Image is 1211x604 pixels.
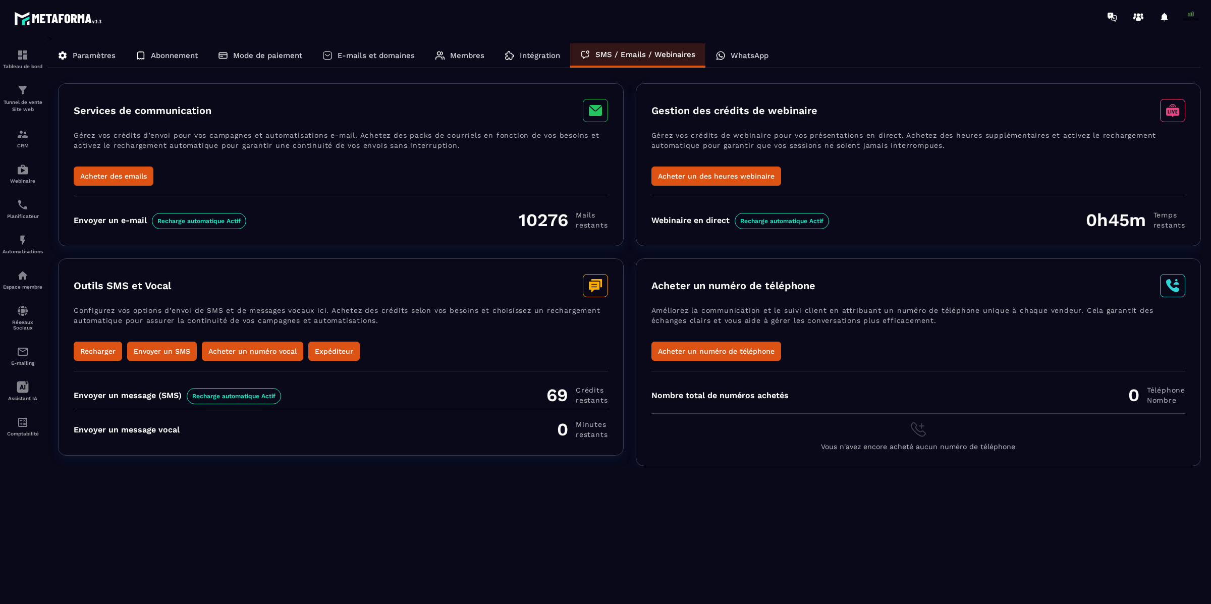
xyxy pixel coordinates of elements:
[3,409,43,444] a: accountantaccountantComptabilité
[651,104,817,117] h3: Gestion des crédits de webinaire
[3,373,43,409] a: Assistant IA
[576,385,608,395] span: Crédits
[595,50,695,59] p: SMS / Emails / Webinaires
[576,220,608,230] span: restants
[17,199,29,211] img: scheduler
[17,163,29,176] img: automations
[651,280,815,292] h3: Acheter un numéro de téléphone
[576,429,608,440] span: restants
[3,431,43,436] p: Comptabilité
[557,419,608,440] div: 0
[14,9,105,28] img: logo
[3,121,43,156] a: formationformationCRM
[74,305,608,342] p: Configurez vos options d’envoi de SMS et de messages vocaux ici. Achetez des crédits selon vos be...
[3,41,43,77] a: formationformationTableau de bord
[202,342,303,361] button: Acheter un numéro vocal
[651,215,829,225] div: Webinaire en direct
[74,104,211,117] h3: Services de communication
[3,284,43,290] p: Espace membre
[3,297,43,338] a: social-networksocial-networkRéseaux Sociaux
[74,215,246,225] div: Envoyer un e-mail
[3,156,43,191] a: automationsautomationsWebinaire
[450,51,484,60] p: Membres
[233,51,302,60] p: Mode de paiement
[17,84,29,96] img: formation
[576,419,608,429] span: minutes
[1147,385,1185,395] span: Téléphone
[1147,395,1185,405] span: Nombre
[17,128,29,140] img: formation
[17,234,29,246] img: automations
[3,99,43,113] p: Tunnel de vente Site web
[3,396,43,401] p: Assistant IA
[3,77,43,121] a: formationformationTunnel de vente Site web
[1153,210,1185,220] span: Temps
[651,391,789,400] div: Nombre total de numéros achetés
[3,178,43,184] p: Webinaire
[731,51,768,60] p: WhatsApp
[546,385,608,406] div: 69
[3,213,43,219] p: Planificateur
[651,130,1186,167] p: Gérez vos crédits de webinaire pour vos présentations en direct. Achetez des heures supplémentair...
[1153,220,1185,230] span: restants
[3,227,43,262] a: automationsautomationsAutomatisations
[187,388,281,404] span: Recharge automatique Actif
[3,262,43,297] a: automationsautomationsEspace membre
[17,49,29,61] img: formation
[651,342,781,361] button: Acheter un numéro de téléphone
[74,167,153,186] button: Acheter des emails
[152,213,246,229] span: Recharge automatique Actif
[127,342,197,361] button: Envoyer un SMS
[74,280,171,292] h3: Outils SMS et Vocal
[74,130,608,167] p: Gérez vos crédits d’envoi pour vos campagnes et automatisations e-mail. Achetez des packs de cour...
[520,51,560,60] p: Intégration
[74,391,281,400] div: Envoyer un message (SMS)
[308,342,360,361] button: Expéditeur
[338,51,415,60] p: E-mails et domaines
[576,210,608,220] span: Mails
[17,305,29,317] img: social-network
[735,213,829,229] span: Recharge automatique Actif
[821,443,1015,451] span: Vous n'avez encore acheté aucun numéro de téléphone
[151,51,198,60] p: Abonnement
[1128,385,1185,406] div: 0
[519,209,608,231] div: 10276
[3,338,43,373] a: emailemailE-mailing
[17,416,29,428] img: accountant
[651,167,781,186] button: Acheter un des heures webinaire
[74,425,180,434] div: Envoyer un message vocal
[1086,209,1185,231] div: 0h45m
[74,342,122,361] button: Recharger
[17,346,29,358] img: email
[3,249,43,254] p: Automatisations
[17,269,29,282] img: automations
[3,319,43,331] p: Réseaux Sociaux
[73,51,116,60] p: Paramètres
[651,305,1186,342] p: Améliorez la communication et le suivi client en attribuant un numéro de téléphone unique à chaqu...
[47,34,1201,466] div: >
[3,143,43,148] p: CRM
[576,395,608,405] span: restants
[3,360,43,366] p: E-mailing
[3,64,43,69] p: Tableau de bord
[3,191,43,227] a: schedulerschedulerPlanificateur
